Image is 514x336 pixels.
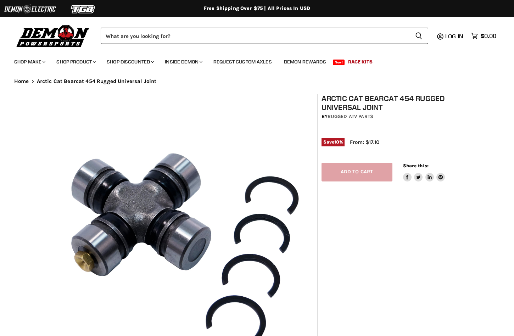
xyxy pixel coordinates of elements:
a: Demon Rewards [279,55,331,69]
img: TGB Logo 2 [57,2,110,16]
span: New! [333,60,345,65]
a: Log in [442,33,468,39]
form: Product [101,28,428,44]
span: $0.00 [481,33,496,39]
a: Shop Make [9,55,50,69]
a: Rugged ATV Parts [328,113,373,119]
a: Race Kits [343,55,378,69]
span: Arctic Cat Bearcat 454 Rugged Universal Joint [37,78,157,84]
div: by [322,113,467,121]
a: Inside Demon [160,55,207,69]
span: 10 [334,139,339,145]
span: From: $17.10 [350,139,379,145]
h1: Arctic Cat Bearcat 454 Rugged Universal Joint [322,94,467,112]
span: Log in [445,33,463,40]
input: Search [101,28,409,44]
a: $0.00 [468,31,500,41]
aside: Share this: [403,163,445,181]
span: Share this: [403,163,429,168]
a: Request Custom Axles [208,55,277,69]
span: Save % [322,138,345,146]
a: Shop Product [51,55,100,69]
a: Shop Discounted [101,55,158,69]
a: Home [14,78,29,84]
button: Search [409,28,428,44]
img: Demon Powersports [14,23,92,48]
img: Demon Electric Logo 2 [4,2,57,16]
ul: Main menu [9,52,495,69]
